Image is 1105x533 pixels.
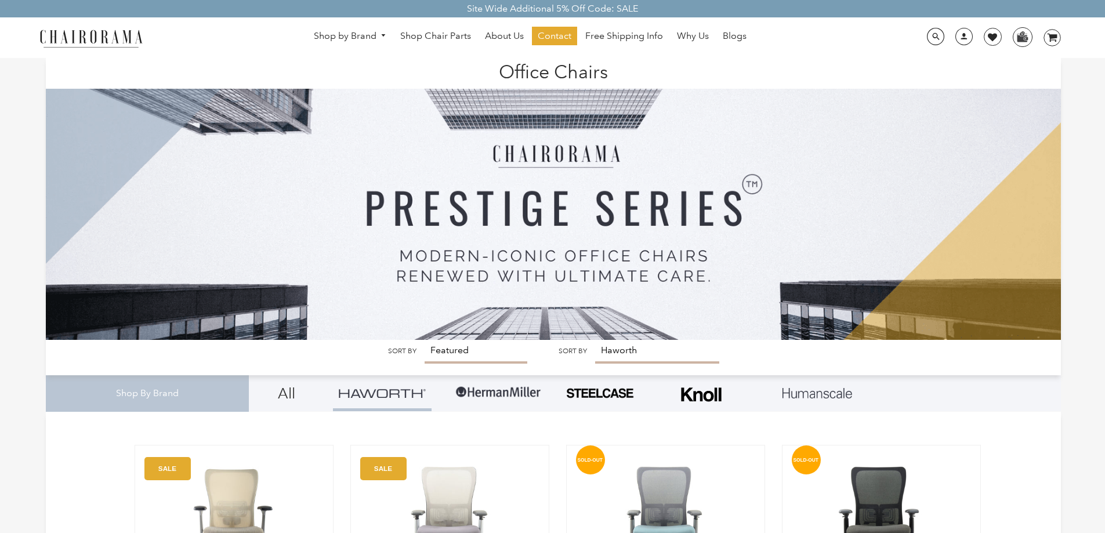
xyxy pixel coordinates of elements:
[339,389,426,397] img: Group_4be16a4b-c81a-4a6e-a540-764d0a8faf6e.png
[198,27,862,48] nav: DesktopNavigation
[532,27,577,45] a: Contact
[400,30,471,42] span: Shop Chair Parts
[388,347,416,356] label: Sort by
[46,375,249,412] div: Shop By Brand
[577,456,602,462] text: SOLD-OUT
[559,347,587,356] label: Sort by
[579,27,669,45] a: Free Shipping Info
[1013,28,1031,45] img: WhatsApp_Image_2024-07-12_at_16.23.01.webp
[308,27,393,45] a: Shop by Brand
[717,27,752,45] a: Blogs
[678,380,724,409] img: Frame_4.png
[782,388,852,398] img: Layer_1_1.png
[394,27,477,45] a: Shop Chair Parts
[585,30,663,42] span: Free Shipping Info
[538,30,571,42] span: Contact
[455,375,542,410] img: Group-1.png
[374,465,392,472] text: SALE
[565,387,635,400] img: PHOTO-2024-07-09-00-53-10-removebg-preview.png
[671,27,715,45] a: Why Us
[793,456,818,462] text: SOLD-OUT
[485,30,524,42] span: About Us
[479,27,530,45] a: About Us
[33,28,149,48] img: chairorama
[677,30,709,42] span: Why Us
[723,30,747,42] span: Blogs
[258,375,316,411] a: All
[46,58,1061,340] img: Office Chairs
[158,465,176,472] text: SALE
[57,58,1049,83] h1: Office Chairs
